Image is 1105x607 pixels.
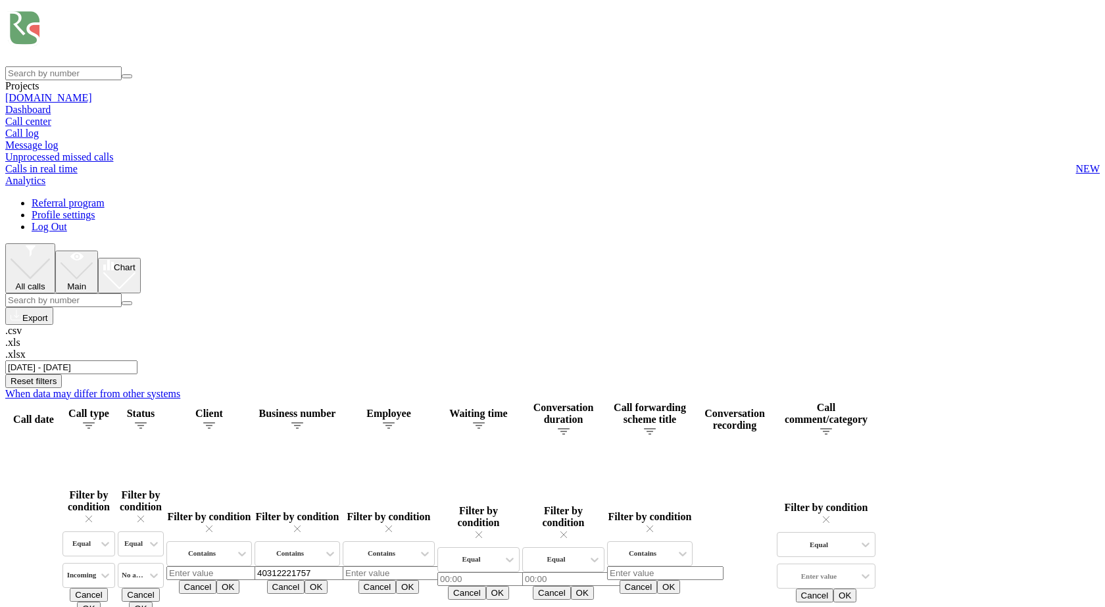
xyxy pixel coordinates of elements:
button: Cancel [358,580,397,594]
span: Message log [5,139,58,151]
button: Cancel [796,589,834,602]
div: Filter by condition [166,511,252,535]
a: Message log [5,139,1100,151]
a: Dashboard [5,104,51,115]
div: Filter by condition [118,489,164,525]
input: 00:00 [522,572,639,586]
button: Cancel [267,580,305,594]
a: Referral program [32,197,105,208]
button: OK [396,580,419,594]
button: Cancel [179,580,217,594]
button: OK [571,586,594,600]
span: Chart [114,262,135,272]
a: Log Out [32,221,67,232]
div: Filter by condition [255,511,340,535]
span: OK [576,588,589,598]
button: Reset filters [5,374,62,388]
input: Enter value [166,566,283,580]
a: [DOMAIN_NAME] [5,92,92,103]
button: Cancel [620,580,658,594]
div: Call forwarding scheme title [607,402,693,425]
div: Filter by condition [522,505,604,541]
div: Filter by condition [607,511,693,535]
a: Call center [5,116,51,127]
div: Status [118,408,164,420]
span: OK [839,591,851,600]
div: Filter by condition [777,502,875,525]
div: Employee [343,408,435,420]
button: OK [305,580,328,594]
a: Call log [5,128,1100,139]
div: Filter by condition [437,505,520,541]
span: OK [491,588,504,598]
span: Unprocessed missed calls [5,151,113,163]
span: .xls [5,337,20,348]
span: Calls in real time [5,163,78,175]
span: OK [310,582,322,592]
input: Search by number [5,293,122,307]
button: Chart [98,258,141,293]
input: 00:00 [437,572,554,586]
span: .csv [5,325,22,336]
div: Client [166,408,252,420]
div: Business number [255,408,340,420]
button: Main [55,251,98,293]
button: All calls [5,243,55,293]
span: OK [401,582,414,592]
button: Cancel [70,588,108,602]
button: Cancel [448,586,486,600]
button: Export [5,307,53,325]
span: NEW [1076,163,1100,175]
input: Enter value [343,566,459,580]
div: Filter by condition [62,489,115,525]
a: Analytics [5,175,45,186]
div: Call comment/category [777,402,875,425]
input: Enter value [255,566,371,580]
button: OK [216,580,239,594]
div: Projects [5,80,1100,92]
div: Waiting time [437,408,520,420]
a: Unprocessed missed calls [5,151,1100,163]
input: Enter value [607,566,724,580]
span: OK [222,582,234,592]
div: Call date [7,414,60,425]
div: Conversation recording [695,408,774,431]
button: Cancel [533,586,571,600]
a: When data may differ from other systems [5,388,180,399]
button: OK [833,589,856,602]
input: Search by number [5,66,122,80]
span: All calls [16,281,45,291]
div: Conversation duration [522,402,604,425]
img: Ringostat logo [5,5,203,64]
span: .xlsx [5,349,26,360]
div: Call type [62,408,115,420]
div: Filter by condition [343,511,435,535]
a: Profile settings [32,209,95,220]
span: Call log [5,128,39,139]
button: OK [657,580,680,594]
button: OK [486,586,509,600]
button: Cancel [122,588,160,602]
span: OK [662,582,675,592]
a: Calls in real timeNEW [5,163,1100,175]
